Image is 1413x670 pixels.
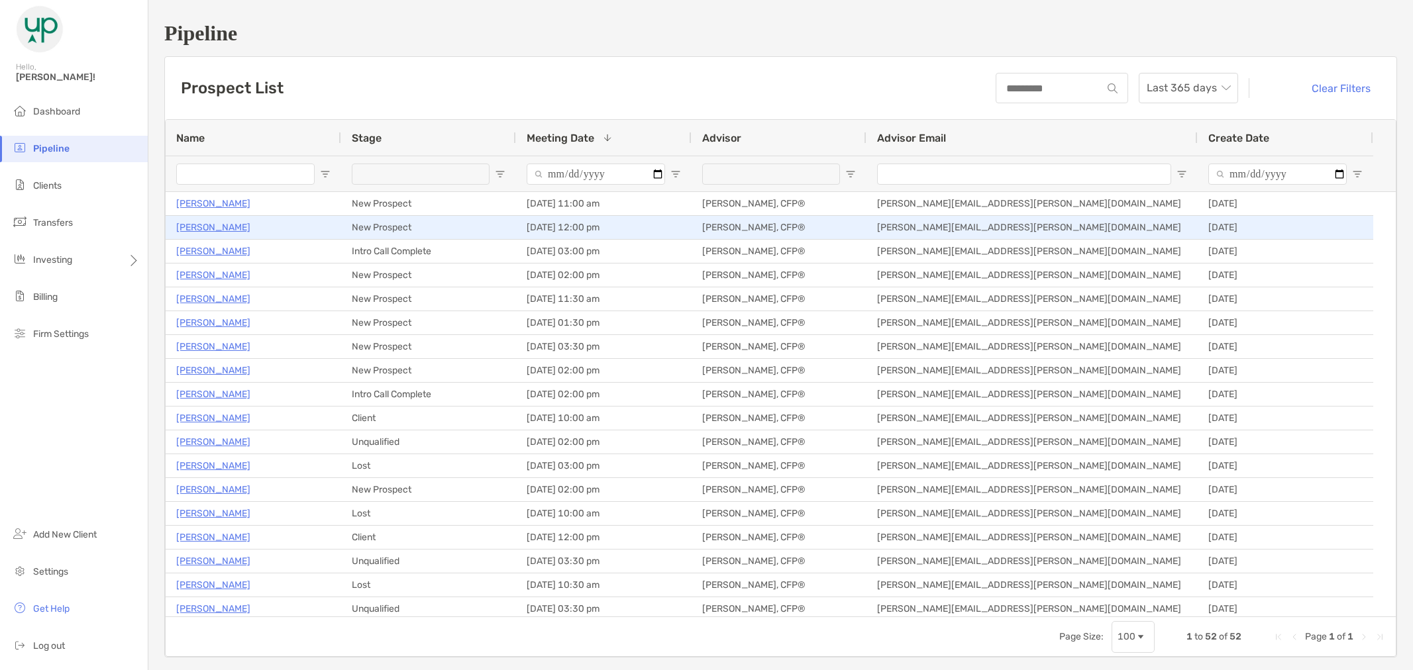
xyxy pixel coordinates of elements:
img: dashboard icon [12,103,28,119]
div: Intro Call Complete [341,240,516,263]
div: [DATE] 11:00 am [516,192,692,215]
div: [DATE] 10:30 am [516,573,692,597]
button: Open Filter Menu [1177,169,1187,179]
button: Open Filter Menu [1352,169,1363,179]
div: Last Page [1375,632,1385,642]
span: 1 [1329,631,1335,642]
span: Advisor [702,132,741,144]
div: [DATE] [1198,287,1373,311]
span: Page [1305,631,1327,642]
span: to [1194,631,1203,642]
button: Open Filter Menu [320,169,331,179]
a: [PERSON_NAME] [176,577,250,593]
div: [PERSON_NAME], CFP® [692,550,866,573]
div: New Prospect [341,192,516,215]
div: [PERSON_NAME][EMAIL_ADDRESS][PERSON_NAME][DOMAIN_NAME] [866,383,1198,406]
div: [DATE] 02:00 pm [516,430,692,454]
a: [PERSON_NAME] [176,314,250,331]
span: Create Date [1208,132,1269,144]
div: Next Page [1359,632,1369,642]
div: [PERSON_NAME], CFP® [692,597,866,620]
span: Advisor Email [877,132,946,144]
img: Zoe Logo [16,5,64,53]
span: of [1337,631,1345,642]
div: [DATE] 03:00 pm [516,240,692,263]
div: [PERSON_NAME][EMAIL_ADDRESS][PERSON_NAME][DOMAIN_NAME] [866,502,1198,525]
a: [PERSON_NAME] [176,600,250,617]
div: [PERSON_NAME], CFP® [692,216,866,239]
div: [DATE] [1198,263,1373,287]
div: [PERSON_NAME][EMAIL_ADDRESS][PERSON_NAME][DOMAIN_NAME] [866,263,1198,287]
div: Page Size [1112,621,1155,653]
div: [DATE] [1198,526,1373,549]
div: [PERSON_NAME], CFP® [692,240,866,263]
div: [DATE] [1198,192,1373,215]
span: Settings [33,566,68,577]
p: [PERSON_NAME] [176,291,250,307]
span: [PERSON_NAME]! [16,72,140,83]
input: Create Date Filter Input [1208,164,1347,185]
a: [PERSON_NAME] [176,243,250,260]
div: [DATE] 10:00 am [516,407,692,430]
a: [PERSON_NAME] [176,267,250,283]
div: [DATE] [1198,240,1373,263]
button: Open Filter Menu [845,169,856,179]
div: [PERSON_NAME][EMAIL_ADDRESS][PERSON_NAME][DOMAIN_NAME] [866,478,1198,501]
input: Advisor Email Filter Input [877,164,1171,185]
div: [DATE] [1198,597,1373,620]
div: [DATE] [1198,311,1373,334]
div: [PERSON_NAME][EMAIL_ADDRESS][PERSON_NAME][DOMAIN_NAME] [866,335,1198,358]
img: pipeline icon [12,140,28,156]
span: Clients [33,180,62,191]
div: [DATE] [1198,359,1373,382]
img: firm-settings icon [12,325,28,341]
p: [PERSON_NAME] [176,553,250,569]
span: Pipeline [33,143,70,154]
div: [PERSON_NAME], CFP® [692,454,866,477]
div: [PERSON_NAME], CFP® [692,573,866,597]
span: Billing [33,291,58,303]
div: [DATE] [1198,216,1373,239]
div: [DATE] 02:00 pm [516,359,692,382]
h1: Pipeline [164,21,1397,46]
div: New Prospect [341,359,516,382]
a: [PERSON_NAME] [176,481,250,498]
div: [DATE] [1198,407,1373,430]
div: [DATE] 02:00 pm [516,263,692,287]
a: [PERSON_NAME] [176,362,250,379]
a: [PERSON_NAME] [176,434,250,450]
div: New Prospect [341,216,516,239]
a: [PERSON_NAME] [176,386,250,403]
img: logout icon [12,637,28,653]
div: [PERSON_NAME], CFP® [692,335,866,358]
div: [PERSON_NAME], CFP® [692,311,866,334]
a: [PERSON_NAME] [176,410,250,426]
span: Stage [352,132,382,144]
div: [PERSON_NAME][EMAIL_ADDRESS][PERSON_NAME][DOMAIN_NAME] [866,526,1198,549]
div: Unqualified [341,430,516,454]
div: [DATE] 12:00 pm [516,526,692,549]
span: Meeting Date [527,132,594,144]
img: transfers icon [12,214,28,230]
div: [DATE] 03:30 pm [516,597,692,620]
div: New Prospect [341,478,516,501]
div: [DATE] [1198,454,1373,477]
img: get-help icon [12,600,28,616]
div: [DATE] 02:00 pm [516,478,692,501]
a: [PERSON_NAME] [176,505,250,522]
div: New Prospect [341,287,516,311]
a: [PERSON_NAME] [176,529,250,546]
div: [DATE] 02:00 pm [516,383,692,406]
div: Unqualified [341,550,516,573]
div: [PERSON_NAME][EMAIL_ADDRESS][PERSON_NAME][DOMAIN_NAME] [866,216,1198,239]
div: [PERSON_NAME][EMAIL_ADDRESS][PERSON_NAME][DOMAIN_NAME] [866,240,1198,263]
div: First Page [1273,632,1284,642]
span: Last 365 days [1147,73,1230,103]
